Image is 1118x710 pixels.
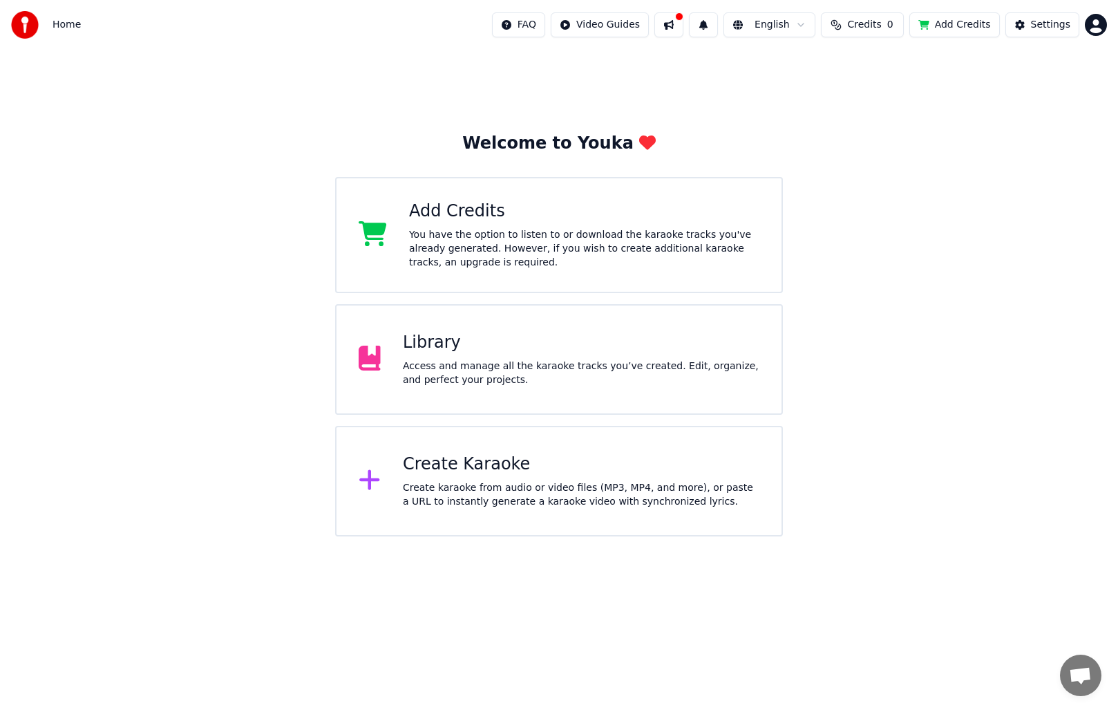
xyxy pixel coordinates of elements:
button: FAQ [492,12,545,37]
div: Welcome to Youka [462,133,656,155]
img: youka [11,11,39,39]
div: Create Karaoke [403,454,759,476]
button: Settings [1005,12,1079,37]
div: Library [403,332,759,354]
button: Video Guides [551,12,649,37]
div: Create karaoke from audio or video files (MP3, MP4, and more), or paste a URL to instantly genera... [403,481,759,509]
span: Home [53,18,81,32]
span: Credits [847,18,881,32]
span: 0 [887,18,893,32]
div: Open chat [1060,655,1101,696]
div: Settings [1031,18,1070,32]
button: Add Credits [909,12,1000,37]
div: Add Credits [409,200,759,223]
div: Access and manage all the karaoke tracks you’ve created. Edit, organize, and perfect your projects. [403,359,759,387]
button: Credits0 [821,12,904,37]
div: You have the option to listen to or download the karaoke tracks you've already generated. However... [409,228,759,270]
nav: breadcrumb [53,18,81,32]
